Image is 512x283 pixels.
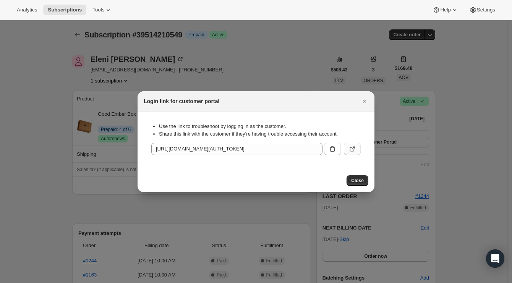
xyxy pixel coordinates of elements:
h2: Login link for customer portal [144,97,219,105]
span: Close [351,178,364,184]
span: Analytics [17,7,37,13]
li: Share this link with the customer if they’re having trouble accessing their account. [159,130,361,138]
button: Subscriptions [43,5,86,15]
button: Tools [88,5,117,15]
span: Subscriptions [48,7,82,13]
div: Open Intercom Messenger [486,249,504,268]
li: Use the link to troubleshoot by logging in as the customer. [159,123,361,130]
button: Close [359,96,370,107]
span: Tools [92,7,104,13]
span: Settings [477,7,495,13]
button: Help [428,5,463,15]
button: Close [347,175,368,186]
span: Help [440,7,450,13]
button: Analytics [12,5,42,15]
button: Settings [465,5,500,15]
